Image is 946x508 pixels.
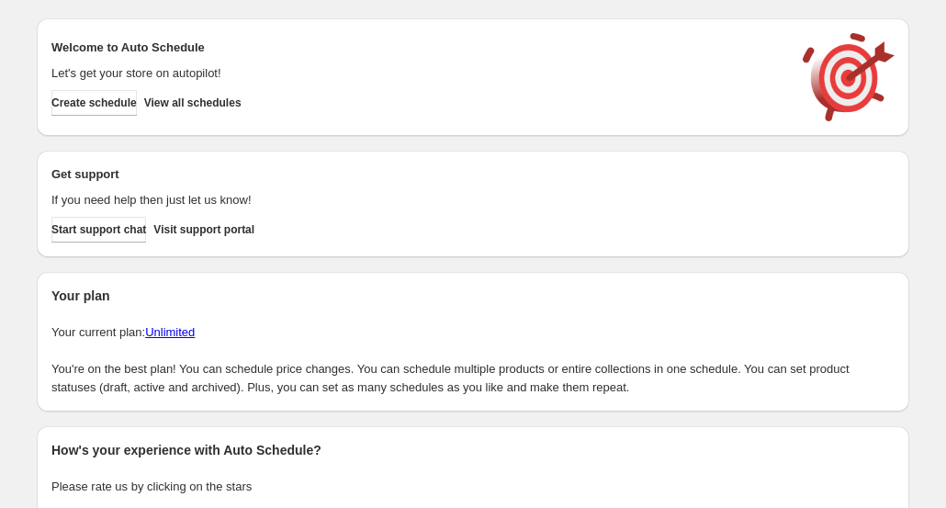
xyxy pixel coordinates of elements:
[51,287,895,305] h2: Your plan
[51,478,895,496] p: Please rate us by clicking on the stars
[51,191,784,209] p: If you need help then just let us know!
[51,64,784,83] p: Let's get your store on autopilot!
[51,90,137,116] button: Create schedule
[51,39,784,57] h2: Welcome to Auto Schedule
[145,325,195,339] a: Unlimited
[51,360,895,397] p: You're on the best plan! You can schedule price changes. You can schedule multiple products or en...
[51,96,137,110] span: Create schedule
[144,96,242,110] span: View all schedules
[51,323,895,342] p: Your current plan:
[51,165,784,184] h2: Get support
[153,222,254,237] span: Visit support portal
[51,222,146,237] span: Start support chat
[144,90,242,116] button: View all schedules
[153,217,254,243] a: Visit support portal
[51,217,146,243] a: Start support chat
[51,441,895,459] h2: How's your experience with Auto Schedule?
